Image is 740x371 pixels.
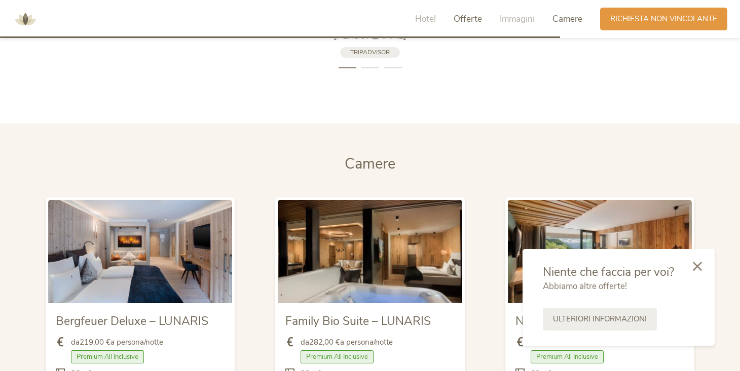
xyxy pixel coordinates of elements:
b: 219,00 € [80,337,110,347]
span: Immagini [500,13,535,25]
img: Family Bio Suite – LUNARIS [278,200,462,303]
span: Camere [552,13,582,25]
span: da a persona/notte [301,337,393,348]
span: da a persona/notte [71,337,163,348]
img: NOVITÀ! Panorama Suite [508,200,692,303]
span: Premium All Inclusive [531,350,604,363]
span: Hotel [415,13,436,25]
img: AMONTI & LUNARIS Wellnessresort [10,4,41,34]
span: Niente che faccia per voi? [543,264,674,280]
span: Family Bio Suite – LUNARIS [285,313,431,329]
span: Offerte [454,13,482,25]
a: AMONTI & LUNARIS Wellnessresort [10,15,41,22]
span: Richiesta non vincolante [610,14,717,24]
span: NOVITÀ! Panorama Suite [515,313,647,329]
b: 282,00 € [309,337,340,347]
span: Premium All Inclusive [71,350,144,363]
a: Ulteriori informazioni [543,308,657,331]
span: Ulteriori informazioni [553,314,647,324]
span: TripAdvisor [350,48,390,56]
span: Bergfeuer Deluxe – LUNARIS [56,313,208,329]
a: TripAdvisor [340,47,400,58]
span: Premium All Inclusive [301,350,374,363]
span: Camere [345,154,395,174]
span: Abbiamo altre offerte! [543,280,627,292]
img: Bergfeuer Deluxe – LUNARIS [48,200,232,303]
